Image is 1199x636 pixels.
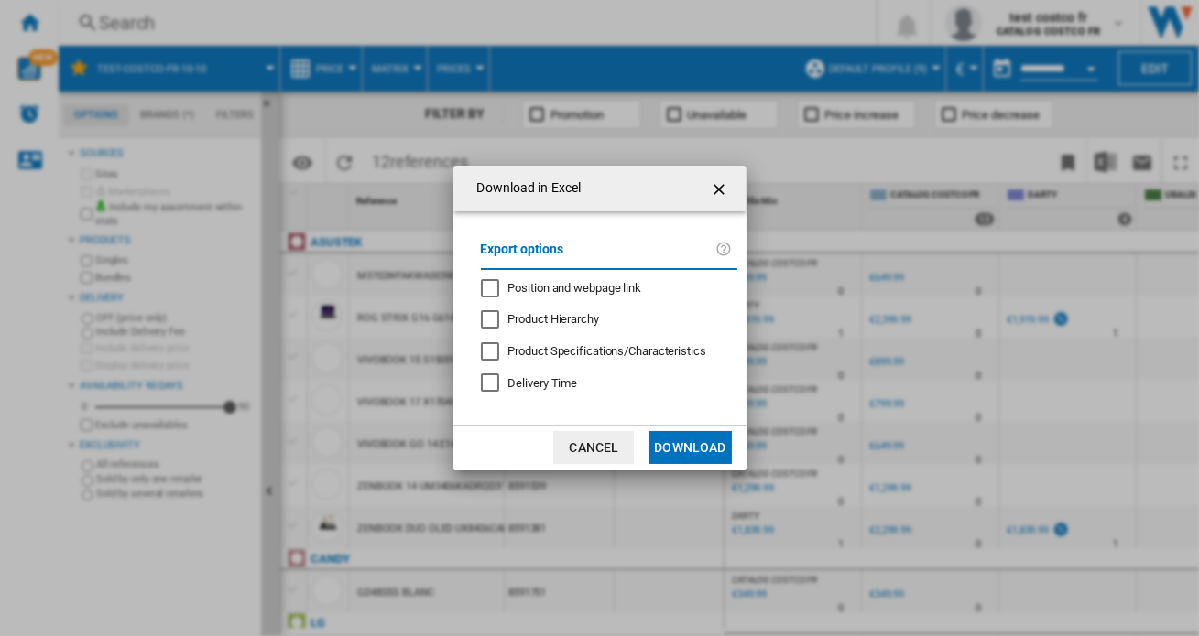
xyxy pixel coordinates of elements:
span: Delivery Time [508,376,578,390]
md-checkbox: Product Hierarchy [481,311,723,329]
span: Position and webpage link [508,281,642,295]
button: Download [649,431,731,464]
span: Product Specifications/Characteristics [508,344,706,358]
button: Cancel [553,431,634,464]
ng-md-icon: getI18NText('BUTTONS.CLOSE_DIALOG') [710,178,732,200]
div: Only applies to Category View [508,343,706,360]
h4: Download in Excel [468,179,582,198]
label: Export options [481,239,715,273]
md-checkbox: Delivery Time [481,374,737,392]
button: getI18NText('BUTTONS.CLOSE_DIALOG') [703,170,739,207]
md-checkbox: Position and webpage link [481,279,723,296]
span: Product Hierarchy [508,312,599,326]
